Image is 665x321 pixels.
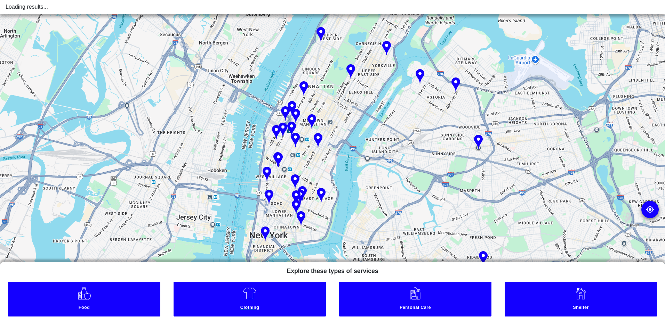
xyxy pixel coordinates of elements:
img: Shelter [574,286,588,300]
small: Shelter [506,305,655,312]
div: Loading results... [6,3,659,11]
img: go to my location [646,205,654,214]
img: Food [77,286,91,300]
h5: Explore these types of services [281,262,384,278]
img: Personal Care [408,286,422,300]
small: Personal Care [341,305,489,312]
small: Food [10,305,158,312]
a: Clothing [174,282,326,316]
small: Clothing [175,305,324,312]
a: Food [8,282,160,316]
img: Clothing [243,286,257,300]
a: Personal Care [339,282,491,316]
a: Shelter [505,282,657,316]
